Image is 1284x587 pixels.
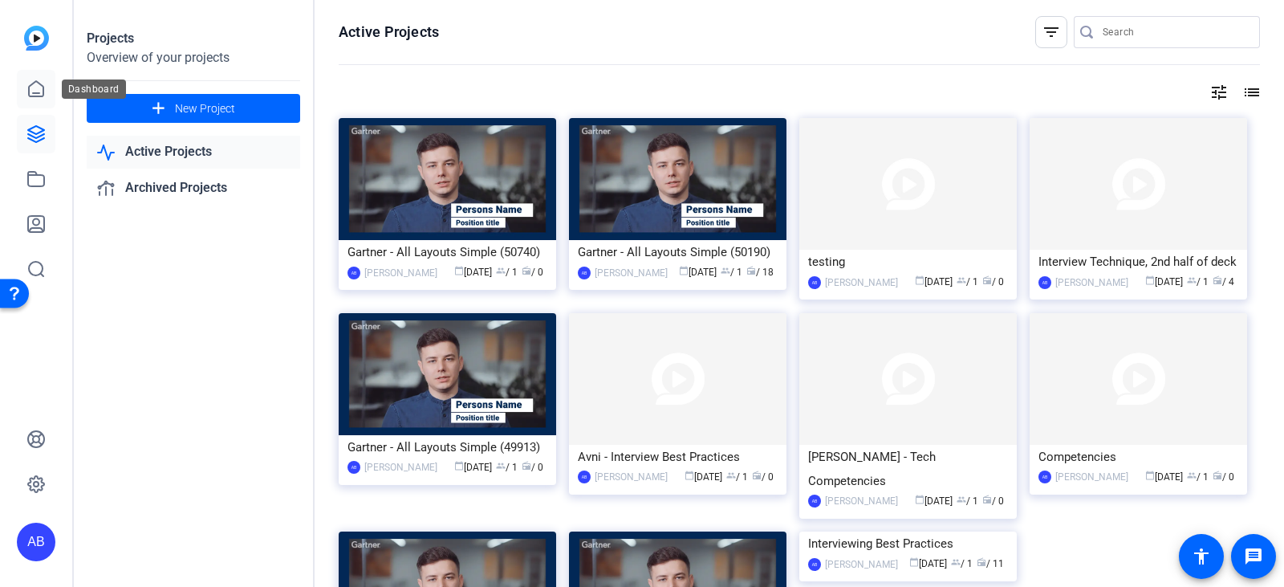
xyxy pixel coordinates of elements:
div: Competencies [1038,445,1238,469]
span: / 0 [1213,471,1234,483]
span: calendar_today [685,471,694,480]
span: calendar_today [454,266,464,275]
span: [DATE] [679,267,717,278]
span: group [496,461,506,471]
div: [PERSON_NAME] [1055,275,1128,291]
span: New Project [175,100,235,117]
span: group [1187,275,1197,285]
span: calendar_today [1145,471,1155,480]
span: group [951,557,961,567]
a: Active Projects [87,136,300,169]
span: calendar_today [915,495,924,504]
span: group [1187,471,1197,480]
span: calendar_today [915,275,924,285]
span: [DATE] [454,267,492,278]
div: [PERSON_NAME] [364,265,437,281]
div: AB [1038,471,1051,483]
div: Projects [87,29,300,48]
span: [DATE] [915,276,953,287]
div: [PERSON_NAME] [825,275,898,291]
button: New Project [87,94,300,123]
span: radio [746,266,756,275]
mat-icon: message [1244,547,1263,566]
div: Overview of your projects [87,48,300,67]
div: [PERSON_NAME] [1055,469,1128,485]
div: testing [808,250,1008,274]
span: radio [982,275,992,285]
span: / 1 [496,462,518,473]
span: radio [1213,275,1222,285]
span: radio [522,266,531,275]
span: calendar_today [679,266,689,275]
div: [PERSON_NAME] [364,459,437,475]
div: AB [347,267,360,279]
div: Gartner - All Layouts Simple (50190) [578,240,778,264]
span: / 1 [721,267,742,278]
div: Interviewing Best Practices [808,532,1008,556]
span: group [957,275,966,285]
img: blue-gradient.svg [24,26,49,51]
div: AB [578,267,591,279]
div: Avni - Interview Best Practices [578,445,778,469]
mat-icon: list [1241,83,1260,102]
div: AB [1038,276,1051,289]
div: [PERSON_NAME] [595,469,668,485]
span: / 1 [1187,471,1209,483]
span: [DATE] [915,495,953,507]
span: [DATE] [909,558,947,569]
span: group [721,266,730,275]
span: / 11 [977,558,1004,569]
span: / 0 [752,471,774,483]
mat-icon: accessibility [1192,547,1211,566]
span: [DATE] [1145,276,1183,287]
span: calendar_today [454,461,464,471]
div: [PERSON_NAME] [825,493,898,509]
span: / 0 [522,462,543,473]
mat-icon: add [148,99,169,119]
h1: Active Projects [339,22,439,42]
span: radio [522,461,531,471]
span: / 1 [496,267,518,278]
div: AB [808,558,821,571]
div: AB [17,523,55,561]
div: [PERSON_NAME] [595,265,668,281]
div: Gartner - All Layouts Simple (49913) [347,435,547,459]
div: [PERSON_NAME] [825,556,898,573]
div: [PERSON_NAME] - Tech Competencies [808,445,1008,493]
span: radio [1213,471,1222,480]
span: group [496,266,506,275]
input: Search [1103,22,1247,42]
div: Interview Technique, 2nd half of deck [1038,250,1238,274]
span: [DATE] [685,471,722,483]
div: AB [808,276,821,289]
span: [DATE] [1145,471,1183,483]
span: [DATE] [454,462,492,473]
span: / 4 [1213,276,1234,287]
div: AB [578,471,591,483]
mat-icon: tune [1209,83,1229,102]
span: / 1 [1187,276,1209,287]
span: / 0 [982,276,1004,287]
span: radio [977,557,986,567]
span: group [957,495,966,504]
span: / 1 [957,495,978,507]
span: / 1 [726,471,748,483]
span: / 18 [746,267,774,278]
span: group [726,471,736,480]
div: AB [808,495,821,508]
span: / 0 [522,267,543,278]
div: Dashboard [62,79,126,99]
a: Archived Projects [87,172,300,205]
span: / 1 [957,276,978,287]
span: / 1 [951,558,973,569]
mat-icon: filter_list [1042,22,1061,42]
span: / 0 [982,495,1004,507]
span: calendar_today [909,557,919,567]
div: AB [347,461,360,474]
span: radio [982,495,992,504]
span: radio [752,471,762,480]
div: Gartner - All Layouts Simple (50740) [347,240,547,264]
span: calendar_today [1145,275,1155,285]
